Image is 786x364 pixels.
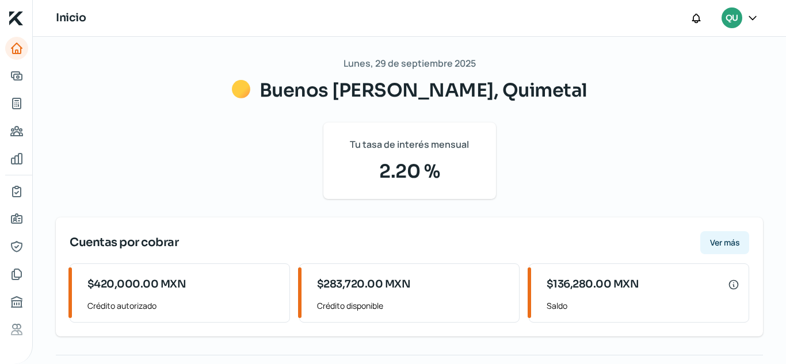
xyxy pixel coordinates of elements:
[56,10,86,26] h1: Inicio
[344,55,476,72] span: Lunes, 29 de septiembre 2025
[547,298,739,313] span: Saldo
[547,277,639,292] span: $136,280.00 MXN
[87,277,186,292] span: $420,000.00 MXN
[5,147,28,170] a: Mis finanzas
[5,235,28,258] a: Representantes
[337,158,482,185] span: 2.20 %
[317,298,510,313] span: Crédito disponible
[5,318,28,341] a: Referencias
[350,136,469,153] span: Tu tasa de interés mensual
[232,80,250,98] img: Saludos
[5,120,28,143] a: Pago a proveedores
[5,263,28,286] a: Documentos
[726,12,738,25] span: QU
[70,234,178,251] span: Cuentas por cobrar
[87,298,280,313] span: Crédito autorizado
[5,208,28,231] a: Información general
[260,79,587,102] span: Buenos [PERSON_NAME], Quimetal
[5,92,28,115] a: Tus créditos
[5,290,28,313] a: Buró de crédito
[317,277,411,292] span: $283,720.00 MXN
[5,37,28,60] a: Inicio
[5,180,28,203] a: Mi contrato
[5,64,28,87] a: Adelantar facturas
[710,239,740,247] span: Ver más
[700,231,749,254] button: Ver más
